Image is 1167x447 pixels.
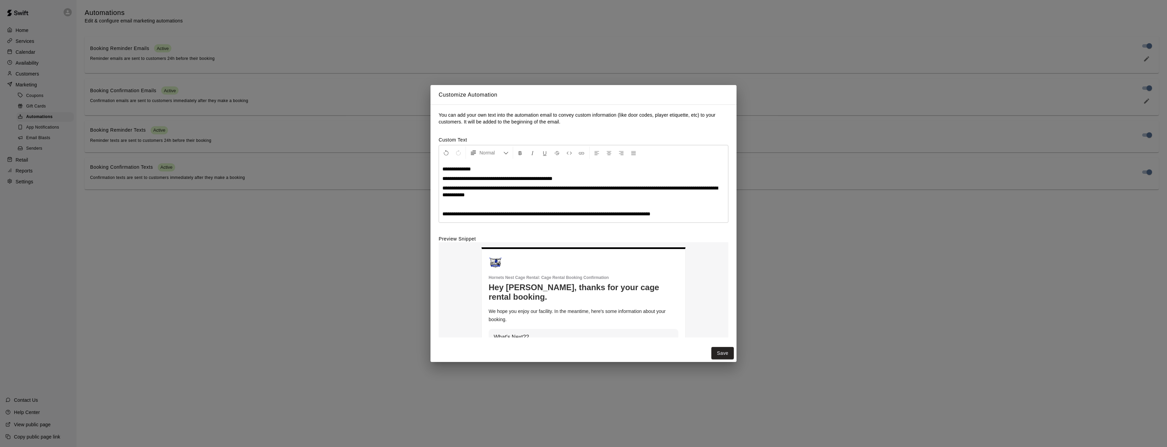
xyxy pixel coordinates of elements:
[551,147,563,159] button: Format Strikethrough
[489,275,678,281] p: Hornets Nest Cage Rental : Cage Rental Booking Confirmation
[489,256,502,269] img: Hornets Nest Cage Rental
[440,147,452,159] button: Undo
[439,136,728,143] label: Custom Text
[563,147,575,159] button: Insert Code
[527,147,538,159] button: Format Italics
[439,112,728,125] p: You can add your own text into the automation email to convey custom information (like door codes...
[576,147,587,159] button: Insert Link
[591,147,603,159] button: Left Align
[494,334,529,340] span: What's Next??
[539,147,551,159] button: Format Underline
[489,283,678,302] h1: Hey [PERSON_NAME], thanks for your cage rental booking.
[479,149,503,156] span: Normal
[430,85,737,105] h2: Customize Automation
[467,147,511,159] button: Formatting Options
[453,147,464,159] button: Redo
[711,347,734,360] button: Save
[628,147,639,159] button: Justify Align
[514,147,526,159] button: Format Bold
[489,307,678,324] p: We hope you enjoy our facility. In the meantime, here's some information about your booking.
[439,235,728,242] label: Preview Snippet
[615,147,627,159] button: Right Align
[603,147,615,159] button: Center Align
